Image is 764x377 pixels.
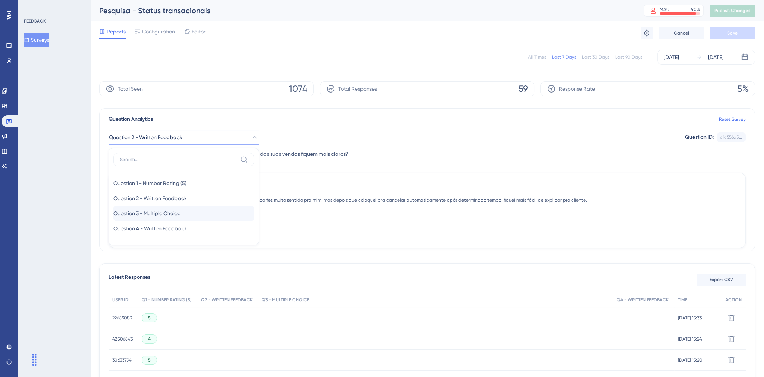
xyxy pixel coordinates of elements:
span: Save [727,30,738,36]
span: Total Responses [338,84,377,93]
button: Export CSV [697,274,746,286]
span: Publish Changes [714,8,750,14]
div: [DATE] [708,53,723,62]
span: [DATE] 15:20 [678,357,702,363]
span: Q4 - WRITTEN FEEDBACK [617,297,669,303]
button: Question 1 - Number Rating (5) [113,176,254,191]
button: Save [710,27,755,39]
span: Question 2 - Written Feedback [113,194,187,203]
span: Q3 - MULTIPLE CHOICE [262,297,309,303]
span: - [262,315,264,321]
span: Question 4 - Written Feedback [113,224,187,233]
span: 5 [148,315,151,321]
button: Cancel [659,27,704,39]
span: Question 1 - Number Rating (5) [113,179,186,188]
span: [DATE] 15:24 [678,336,702,342]
span: 4 [148,336,151,342]
div: Arrastar [29,348,41,371]
span: - [262,336,264,342]
span: 1074 [289,83,307,95]
a: Reset Survey [719,116,746,122]
span: Q1 - NUMBER RATING (5) [142,297,192,303]
div: - [617,356,670,363]
div: All Times [528,54,546,60]
div: [DATE] [664,53,679,62]
input: Search... [120,157,237,163]
span: Esse "Aguardando" nunca fez muito sentido pra mim, mas depois que coloquei pra cancelar automatic... [210,197,587,203]
span: 22689089 [112,315,132,321]
div: MAU [660,6,669,12]
div: - [201,335,254,342]
span: Cancel [674,30,689,36]
span: Export CSV [710,277,733,283]
span: Question Analytics [109,115,153,124]
button: Question 3 - Multiple Choice [113,206,254,221]
span: - [262,357,264,363]
div: - [201,356,254,363]
button: Question 2 - Written Feedback [113,191,254,206]
button: Publish Changes [710,5,755,17]
div: - [617,314,670,321]
span: 5% [737,83,749,95]
div: cfc556a3... [720,134,742,140]
button: Question 2 - Written Feedback [109,130,259,145]
span: Editor [192,27,206,36]
span: [DATE] 15:33 [678,315,702,321]
span: Configuration [142,27,175,36]
div: Last 7 Days [552,54,576,60]
span: USER ID [112,297,129,303]
span: Total Seen [118,84,143,93]
div: Last 90 Days [615,54,642,60]
div: - [617,335,670,342]
span: 30633794 [112,357,132,363]
span: 42506843 [112,336,133,342]
span: Response Rate [559,84,595,93]
span: Question 2 - Written Feedback [109,133,182,142]
div: 90 % [691,6,700,12]
span: Question 3 - Multiple Choice [113,209,180,218]
button: Question 4 - Written Feedback [113,221,254,236]
span: ACTION [725,297,742,303]
div: Last 30 Days [582,54,609,60]
span: Q2 - WRITTEN FEEDBACK [201,297,253,303]
div: Pesquisa - Status transacionais [99,5,625,16]
button: Surveys [24,33,49,47]
div: FEEDBACK [24,18,46,24]
span: Latest Responses [109,273,150,286]
div: Question ID: [685,132,714,142]
span: TIME [678,297,687,303]
span: Reports [107,27,126,36]
span: 5 [148,357,151,363]
span: 59 [519,83,528,95]
div: - [201,314,254,321]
